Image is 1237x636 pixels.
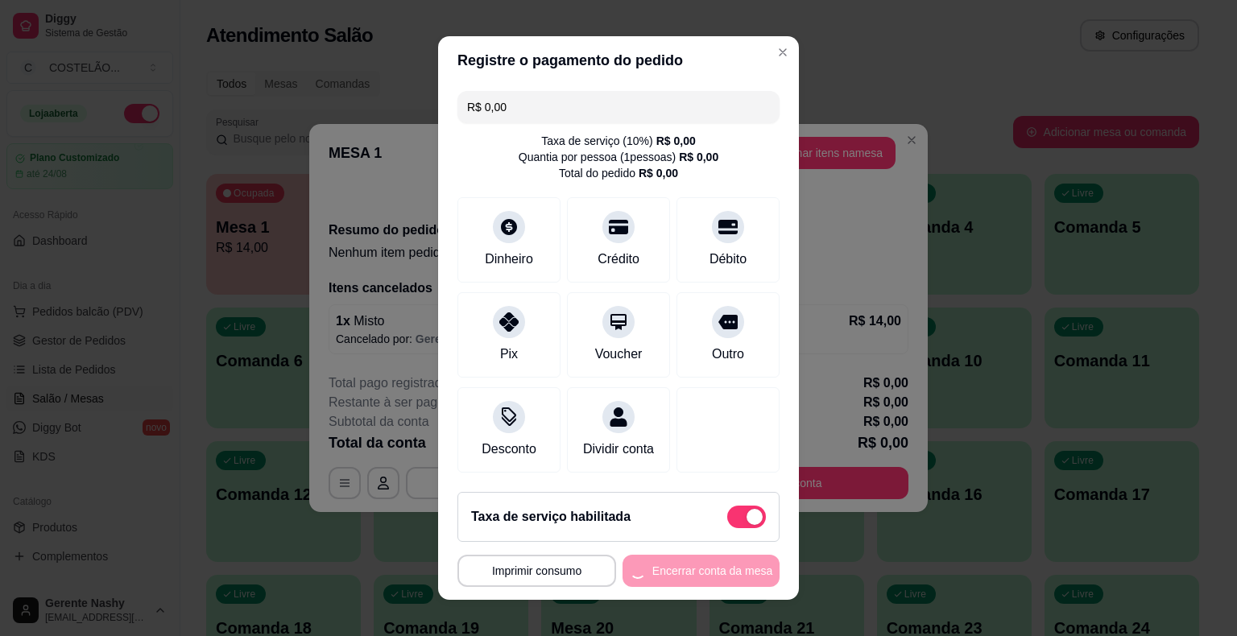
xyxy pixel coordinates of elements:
[559,165,678,181] div: Total do pedido
[457,555,616,587] button: Imprimir consumo
[770,39,796,65] button: Close
[467,91,770,123] input: Ex.: hambúrguer de cordeiro
[583,440,654,459] div: Dividir conta
[519,149,718,165] div: Quantia por pessoa ( 1 pessoas)
[500,345,518,364] div: Pix
[710,250,747,269] div: Débito
[438,36,799,85] header: Registre o pagamento do pedido
[598,250,639,269] div: Crédito
[679,149,718,165] div: R$ 0,00
[595,345,643,364] div: Voucher
[482,440,536,459] div: Desconto
[485,250,533,269] div: Dinheiro
[639,165,678,181] div: R$ 0,00
[471,507,631,527] h2: Taxa de serviço habilitada
[712,345,744,364] div: Outro
[541,133,696,149] div: Taxa de serviço ( 10 %)
[656,133,696,149] div: R$ 0,00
